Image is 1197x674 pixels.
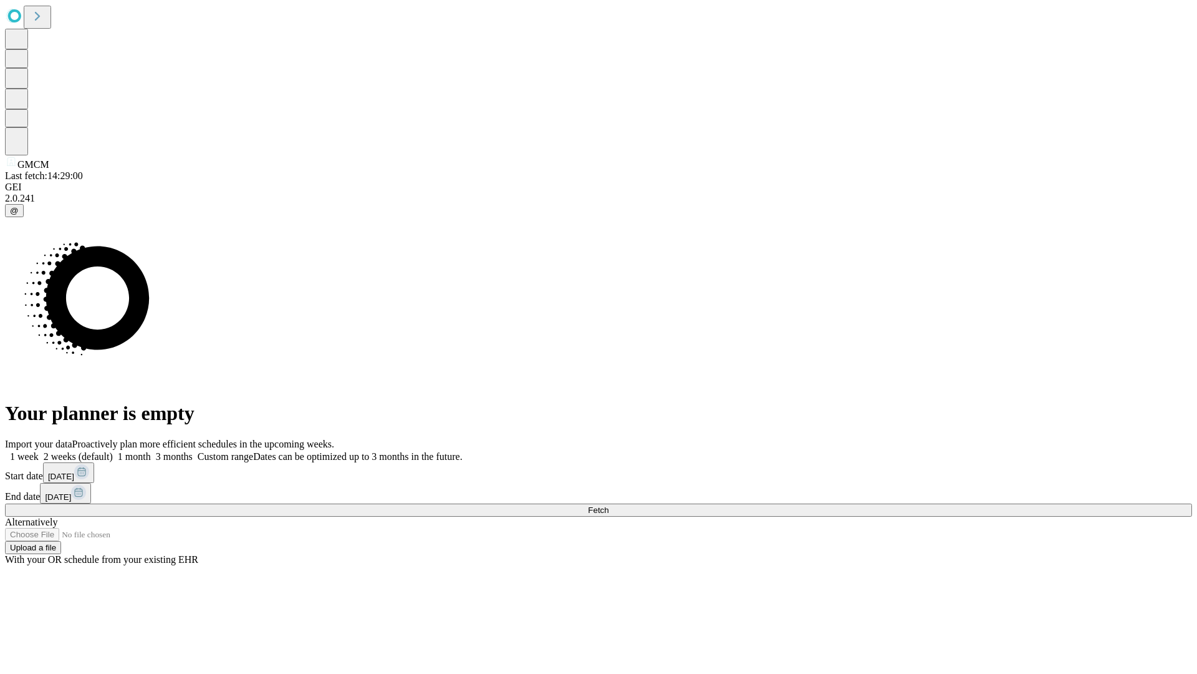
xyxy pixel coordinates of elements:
[198,451,253,462] span: Custom range
[5,483,1192,504] div: End date
[5,182,1192,193] div: GEI
[5,541,61,554] button: Upload a file
[5,204,24,217] button: @
[118,451,151,462] span: 1 month
[48,472,74,481] span: [DATE]
[588,506,608,515] span: Fetch
[40,483,91,504] button: [DATE]
[45,492,71,502] span: [DATE]
[10,206,19,215] span: @
[5,439,72,449] span: Import your data
[72,439,334,449] span: Proactively plan more efficient schedules in the upcoming weeks.
[5,462,1192,483] div: Start date
[17,159,49,170] span: GMCM
[5,402,1192,425] h1: Your planner is empty
[5,504,1192,517] button: Fetch
[5,170,83,181] span: Last fetch: 14:29:00
[44,451,113,462] span: 2 weeks (default)
[156,451,193,462] span: 3 months
[5,193,1192,204] div: 2.0.241
[10,451,39,462] span: 1 week
[5,517,57,527] span: Alternatively
[253,451,462,462] span: Dates can be optimized up to 3 months in the future.
[5,554,198,565] span: With your OR schedule from your existing EHR
[43,462,94,483] button: [DATE]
